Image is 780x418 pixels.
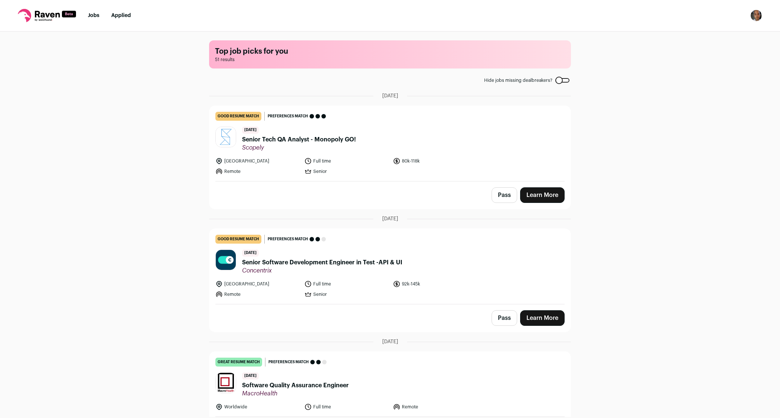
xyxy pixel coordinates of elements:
img: 93fb62333516e1268de1741fb4abe4223a7b4d3aba9a63060594fee34e7a8873.jpg [216,250,236,270]
img: 86f25f5609a9bbeb83d9690ff2e1bbd24a1a88d5a6555da572bf067b10f21622.jpg [216,373,236,393]
a: good resume match Preferences match [DATE] Senior Software Development Engineer in Test -API & UI... [209,229,571,304]
a: Learn More [520,187,565,203]
a: Learn More [520,310,565,326]
span: MacroHealth [242,390,349,397]
button: Pass [492,310,517,326]
div: good resume match [215,112,261,121]
button: Open dropdown [750,10,762,21]
span: 51 results [215,57,565,63]
button: Pass [492,187,517,203]
li: Remote [215,291,300,298]
span: [DATE] [242,372,259,379]
a: Applied [111,13,131,18]
li: Senior [304,291,389,298]
div: great resume match [215,358,262,367]
span: [DATE] [382,92,398,100]
span: Senior Software Development Engineer in Test -API & UI [242,258,402,267]
span: Scopely [242,144,356,151]
li: [GEOGRAPHIC_DATA] [215,157,300,165]
a: Jobs [88,13,99,18]
span: Preferences match [268,235,308,243]
li: Worldwide [215,403,300,411]
span: Concentrix [242,267,402,274]
span: [DATE] [382,338,398,345]
span: Preferences match [268,113,308,120]
li: 92k-145k [393,280,477,288]
span: Preferences match [268,358,309,366]
span: Software Quality Assurance Engineer [242,381,349,390]
span: Hide jobs missing dealbreakers? [484,77,552,83]
li: Full time [304,280,389,288]
h1: Top job picks for you [215,46,565,57]
a: good resume match Preferences match [DATE] Senior Tech QA Analyst - Monopoly GO! Scopely [GEOGRAP... [209,106,571,181]
li: Full time [304,157,389,165]
li: Senior [304,168,389,175]
span: Senior Tech QA Analyst - Monopoly GO! [242,135,356,144]
li: 80k-118k [393,157,477,165]
a: great resume match Preferences match [DATE] Software Quality Assurance Engineer MacroHealth World... [209,352,571,417]
li: [GEOGRAPHIC_DATA] [215,280,300,288]
img: a655416ff71c88db56179ef42be8c32c07d9750d0fd7229105bc29ff9f982b7f.jpg [216,127,236,147]
li: Full time [304,403,389,411]
div: good resume match [215,235,261,244]
li: Remote [215,168,300,175]
li: Remote [393,403,477,411]
span: [DATE] [242,127,259,134]
img: 17732691-medium_jpg [750,10,762,21]
span: [DATE] [242,250,259,257]
span: [DATE] [382,215,398,223]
